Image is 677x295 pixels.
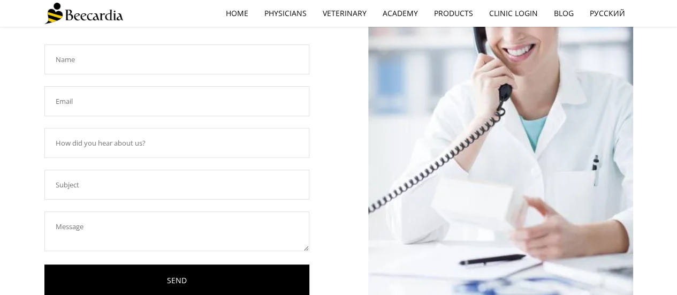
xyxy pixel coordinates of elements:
img: Beecardia [44,3,123,24]
input: Email [44,86,309,116]
a: Physicians [256,1,315,26]
a: Clinic Login [481,1,546,26]
a: home [218,1,256,26]
a: Blog [546,1,582,26]
a: Русский [582,1,633,26]
a: Academy [375,1,426,26]
input: Name [44,44,309,74]
a: Products [426,1,481,26]
input: How did you hear about us? [44,128,309,158]
a: Veterinary [315,1,375,26]
input: Subject [44,170,309,200]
